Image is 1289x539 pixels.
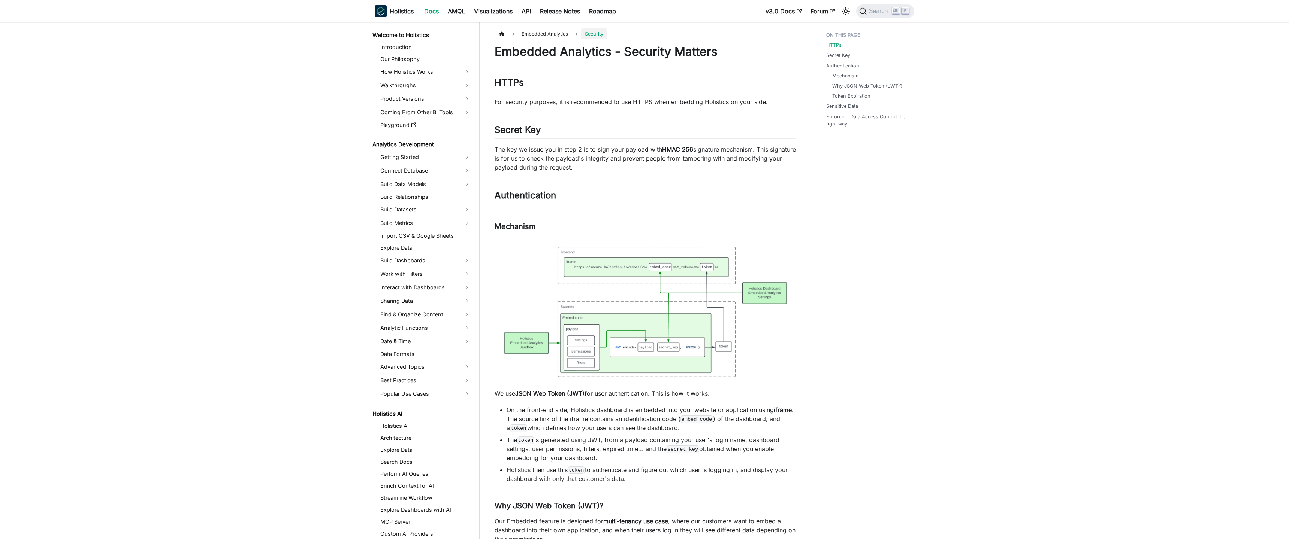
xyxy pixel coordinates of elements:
[378,388,473,400] a: Popular Use Cases
[370,409,473,419] a: Holistics AI
[378,120,473,130] a: Playground
[832,82,903,89] a: Why JSON Web Token (JWT)?
[806,5,839,17] a: Forum
[378,79,473,91] a: Walkthroughs
[370,139,473,150] a: Analytics Development
[515,390,585,397] strong: JSON Web Token (JWT)
[378,231,473,241] a: Import CSV & Google Sheets
[518,28,572,39] span: Embedded Analytics
[378,361,473,373] a: Advanced Topics
[495,97,796,106] p: For security purposes, it is recommended to use HTTPS when embedding Holistics on your side.
[495,190,796,204] h2: Authentication
[378,151,473,163] a: Getting Started
[603,517,668,525] strong: multi-tenancy use case
[378,335,473,347] a: Date & Time
[510,424,527,432] code: token
[856,4,914,18] button: Search (Ctrl+K)
[378,268,473,280] a: Work with Filters
[378,66,473,78] a: How Holistics Works
[378,178,473,190] a: Build Data Models
[378,374,473,386] a: Best Practices
[420,5,443,17] a: Docs
[378,322,473,334] a: Analytic Functions
[378,493,473,503] a: Streamline Workflow
[470,5,517,17] a: Visualizations
[378,481,473,491] a: Enrich Context for AI
[378,457,473,467] a: Search Docs
[585,5,621,17] a: Roadmap
[495,77,796,91] h2: HTTPs
[495,28,796,39] nav: Breadcrumbs
[375,5,414,17] a: HolisticsHolistics
[517,436,534,444] code: token
[378,255,473,267] a: Build Dashboards
[378,517,473,527] a: MCP Server
[826,42,842,49] a: HTTPs
[390,7,414,16] b: Holistics
[378,469,473,479] a: Perform AI Queries
[761,5,806,17] a: v3.0 Docs
[826,62,859,69] a: Authentication
[367,22,480,539] nav: Docs sidebar
[378,505,473,515] a: Explore Dashboards with AI
[507,405,796,432] li: On the front-end side, Holistics dashboard is embedded into your website or application using . T...
[840,5,852,17] button: Switch between dark and light mode (currently light mode)
[495,222,796,231] h3: Mechanism
[378,93,473,105] a: Product Versions
[378,217,473,229] a: Build Metrics
[378,106,473,118] a: Coming From Other BI Tools
[375,5,387,17] img: Holistics
[507,465,796,483] li: Holistics then use this to authenticate and figure out which user is logging in, and display your...
[370,30,473,40] a: Welcome to Holistics
[495,389,796,398] p: We use for user authentication. This is how it works:
[826,113,910,127] a: Enforcing Data Access Control the right way
[378,295,473,307] a: Sharing Data
[826,103,858,110] a: Sensitive Data
[667,445,699,453] code: secret_key
[568,466,585,474] code: token
[378,243,473,253] a: Explore Data
[378,529,473,539] a: Custom AI Providers
[867,8,893,15] span: Search
[495,501,796,511] h3: Why JSON Web Token (JWT)?
[535,5,585,17] a: Release Notes
[774,406,792,414] strong: iframe
[378,308,473,320] a: Find & Organize Content
[517,5,535,17] a: API
[378,349,473,359] a: Data Formats
[443,5,470,17] a: AMQL
[378,445,473,455] a: Explore Data
[378,433,473,443] a: Architecture
[495,28,509,39] a: Home page
[902,7,909,14] kbd: K
[378,165,473,177] a: Connect Database
[581,28,607,39] span: Security
[378,281,473,293] a: Interact with Dashboards
[832,72,858,79] a: Mechanism
[378,204,473,216] a: Build Datasets
[826,52,850,59] a: Secret Key
[495,44,796,59] h1: Embedded Analytics - Security Matters
[378,54,473,64] a: Our Philosophy
[378,42,473,52] a: Introduction
[662,146,693,153] strong: HMAC 256
[507,435,796,462] li: The is generated using JWT, from a payload containing your user's login name, dashboard settings,...
[495,124,796,138] h2: Secret Key
[378,192,473,202] a: Build Relationships
[378,421,473,431] a: Holistics AI
[495,145,796,172] p: The key we issue you in step 2 is to sign your payload with signature mechanism. This signature i...
[832,92,870,100] a: Token Expiration
[680,415,713,423] code: embed_code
